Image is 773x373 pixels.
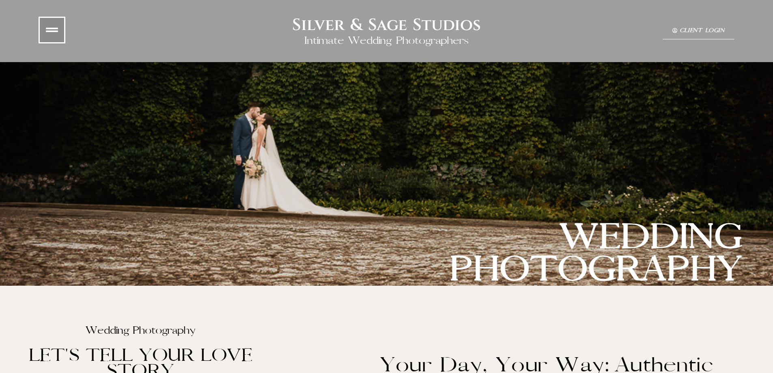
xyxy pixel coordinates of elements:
[23,325,258,336] h1: Wedding Photography
[680,28,725,34] span: Client Login
[663,23,734,39] a: Client Login
[304,35,469,47] h2: Intimate Wedding Photographers
[292,15,481,35] h2: Silver & Sage Studios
